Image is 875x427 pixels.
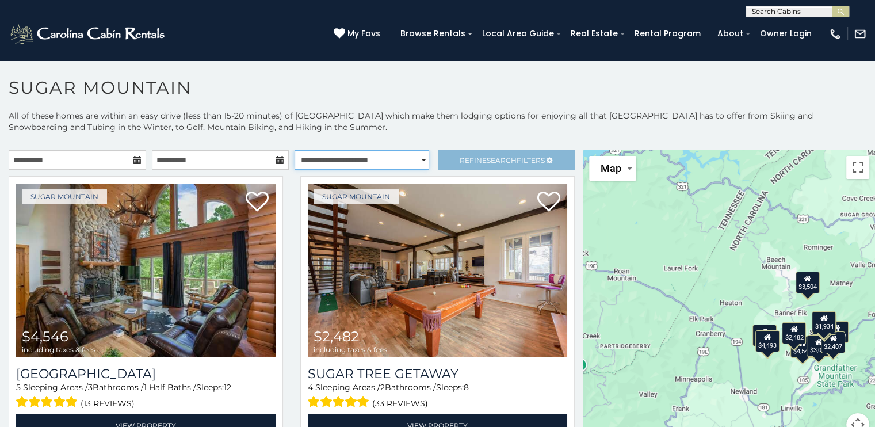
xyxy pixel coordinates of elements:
img: Grouse Moor Lodge [16,184,276,357]
span: including taxes & fees [22,346,95,353]
a: Grouse Moor Lodge $4,546 including taxes & fees [16,184,276,357]
div: $4,546 [790,336,814,358]
a: Add to favorites [537,190,560,215]
a: [GEOGRAPHIC_DATA] [16,366,276,382]
span: 8 [464,382,469,392]
span: (33 reviews) [372,396,428,411]
div: $3,830 [812,313,836,335]
img: phone-regular-white.png [829,28,842,40]
span: (13 reviews) [81,396,135,411]
div: Sleeping Areas / Bathrooms / Sleeps: [16,382,276,411]
span: including taxes & fees [314,346,387,353]
span: 1 Half Baths / [144,382,196,392]
img: White-1-2.png [9,22,168,45]
a: Sugar Tree Getaway [308,366,567,382]
div: $3,504 [795,272,819,293]
span: My Favs [347,28,380,40]
a: Sugar Tree Getaway $2,482 including taxes & fees [308,184,567,357]
button: Toggle fullscreen view [846,156,869,179]
img: Sugar Tree Getaway [308,184,567,357]
span: 5 [16,382,21,392]
a: Rental Program [629,25,706,43]
a: Add to favorites [246,190,269,215]
span: 3 [88,382,93,392]
h3: Grouse Moor Lodge [16,366,276,382]
span: Search [487,156,517,165]
div: $4,476 [752,324,777,346]
a: Browse Rentals [395,25,471,43]
div: $1,934 [812,311,836,333]
div: $3,017 [807,335,831,357]
div: $4,493 [755,330,779,352]
div: $2,482 [782,322,806,344]
div: Sleeping Areas / Bathrooms / Sleeps: [308,382,567,411]
a: My Favs [334,28,383,40]
a: RefineSearchFilters [438,150,575,170]
a: Sugar Mountain [22,189,107,204]
span: 4 [308,382,313,392]
span: $2,482 [314,328,359,345]
span: Refine Filters [460,156,545,165]
a: Local Area Guide [476,25,560,43]
img: mail-regular-white.png [854,28,866,40]
a: Real Estate [565,25,624,43]
button: Change map style [589,156,636,181]
span: Map [601,162,621,174]
a: Sugar Mountain [314,189,399,204]
div: $2,407 [820,331,845,353]
span: 12 [224,382,231,392]
span: 2 [380,382,385,392]
a: Owner Login [754,25,817,43]
a: About [712,25,749,43]
div: $2,332 [824,321,849,343]
span: $4,546 [22,328,68,345]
